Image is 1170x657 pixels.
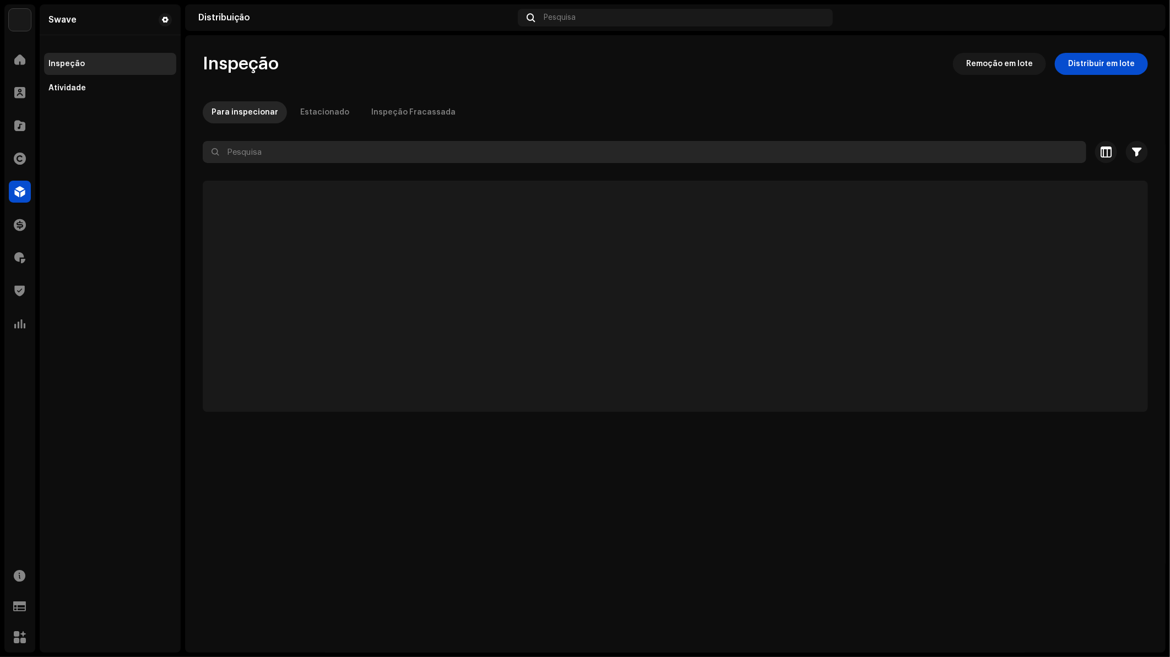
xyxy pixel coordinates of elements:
[48,84,86,93] div: Atividade
[953,53,1046,75] button: Remoção em lote
[371,101,456,123] div: Inspeção Fracassada
[198,13,513,22] div: Distribuição
[544,13,576,22] span: Pesquisa
[48,15,77,24] div: Swave
[300,101,349,123] div: Estacionado
[48,59,85,68] div: Inspeção
[212,101,278,123] div: Para inspecionar
[1135,9,1152,26] img: c3ace681-228d-4631-9f26-36716aff81b7
[44,77,176,99] re-m-nav-item: Atividade
[44,53,176,75] re-m-nav-item: Inspeção
[203,53,279,75] span: Inspeção
[9,9,31,31] img: 1710b61e-6121-4e79-a126-bcb8d8a2a180
[1055,53,1148,75] button: Distribuir em lote
[966,53,1033,75] span: Remoção em lote
[1068,53,1135,75] span: Distribuir em lote
[203,141,1086,163] input: Pesquisa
